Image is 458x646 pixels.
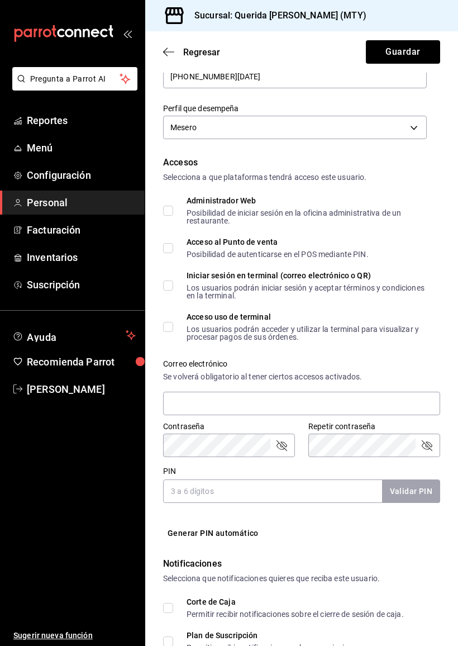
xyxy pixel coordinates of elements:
div: Notificaciones [163,557,440,571]
h3: Sucursal: Querida [PERSON_NAME] (MTY) [185,9,366,22]
div: Acceso uso de terminal [187,313,431,321]
label: Perfil que desempeña [163,104,427,112]
div: Los usuarios podrán acceder y utilizar la terminal para visualizar y procesar pagos de sus órdenes. [187,325,431,341]
div: Los usuarios podrán iniciar sesión y aceptar términos y condiciones en la terminal. [187,284,431,300]
label: Correo electrónico [163,360,440,368]
div: Acceso al Punto de venta [187,238,369,246]
input: 3 a 6 dígitos [163,479,382,503]
div: Corte de Caja [187,598,404,606]
div: Posibilidad de autenticarse en el POS mediante PIN. [187,250,369,258]
button: passwordField [275,439,288,452]
span: Regresar [183,47,220,58]
span: [PERSON_NAME] [27,382,136,397]
span: Configuración [27,168,136,183]
span: Personal [27,195,136,210]
div: Selecciona que notificaciones quieres que reciba este usuario. [163,573,440,585]
div: Se volverá obligatorio al tener ciertos accesos activados. [163,371,440,383]
span: Menú [27,140,136,155]
button: Regresar [163,47,220,58]
div: Mesero [163,116,427,139]
span: Inventarios [27,250,136,265]
div: Plan de Suscripción [187,631,364,639]
span: Ayuda [27,329,121,342]
div: Selecciona a que plataformas tendrá acceso este usuario. [163,172,440,183]
label: Repetir contraseña [308,422,440,430]
a: Pregunta a Parrot AI [8,81,137,93]
button: Pregunta a Parrot AI [12,67,137,91]
button: open_drawer_menu [123,29,132,38]
span: Pregunta a Parrot AI [30,73,120,85]
button: Generar PIN automático [163,523,263,544]
span: Recomienda Parrot [27,354,136,369]
span: Sugerir nueva función [13,630,136,642]
div: Posibilidad de iniciar sesión en la oficina administrativa de un restaurante. [187,209,431,225]
span: Suscripción [27,277,136,292]
span: Facturación [27,222,136,237]
button: passwordField [420,439,433,452]
label: PIN [163,467,176,475]
div: Iniciar sesión en terminal (correo electrónico o QR) [187,272,431,279]
label: Contraseña [163,422,295,430]
div: Accesos [163,156,440,169]
div: Permitir recibir notificaciones sobre el cierre de sesión de caja. [187,610,404,618]
span: Reportes [27,113,136,128]
button: Guardar [366,40,440,64]
div: Administrador Web [187,197,431,205]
